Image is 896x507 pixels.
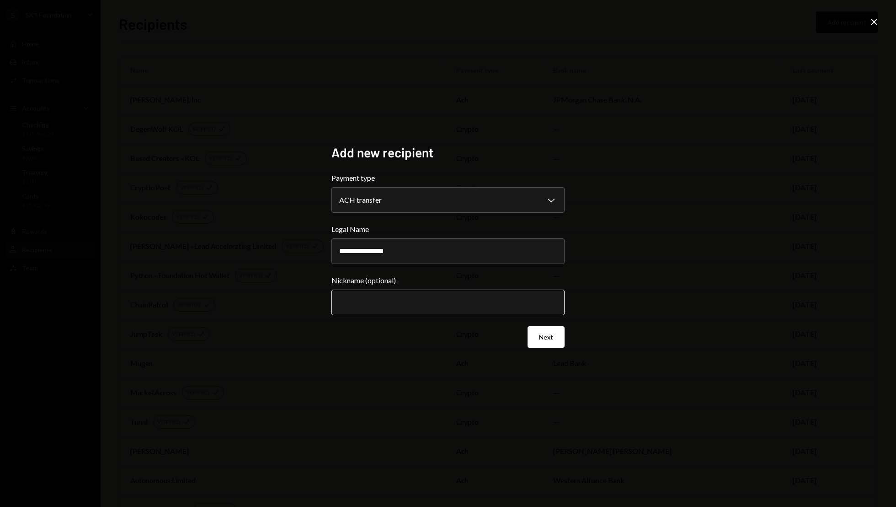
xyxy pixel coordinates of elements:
label: Legal Name [331,224,565,235]
label: Nickname (optional) [331,275,565,286]
h2: Add new recipient [331,144,565,162]
button: Payment type [331,187,565,213]
button: Next [528,326,565,348]
label: Payment type [331,173,565,183]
